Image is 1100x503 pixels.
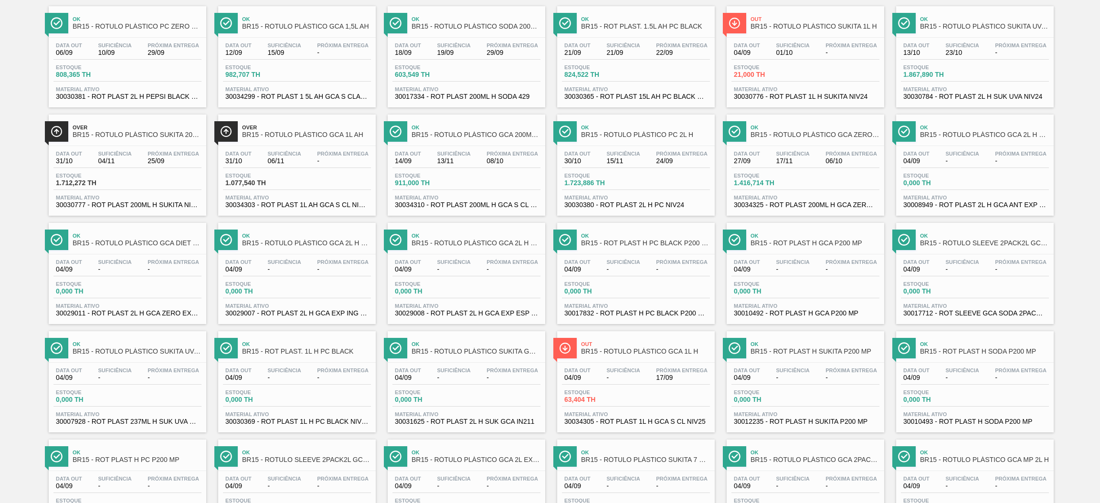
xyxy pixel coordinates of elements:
[42,324,211,432] a: ÍconeOkBR15 - RÓTULO PLÁSTICO SUKITA UVA MISTA 237ML HData out04/09Suficiência-Próxima Entrega-Es...
[242,23,371,30] span: BR15 - RÓTULO PLÁSTICO GCA 1,5L AH
[903,310,1047,317] span: 30017712 - ROT SLEEVE GCA SODA 2PACK2L 007
[903,173,970,178] span: Estoque
[317,367,369,373] span: Próxima Entrega
[564,42,591,48] span: Data out
[734,195,877,200] span: Material ativo
[903,288,970,295] span: 0,000 TH
[148,367,199,373] span: Próxima Entrega
[395,71,462,78] span: 603,549 TH
[903,259,930,265] span: Data out
[920,240,1049,247] span: BR15 - RÓTULO SLEEVE 2PACK2L GCA + SODA
[225,93,369,100] span: 30034299 - ROT PLAST 1 5L AH GCA S CLAIM NIV25
[945,367,979,373] span: Suficiência
[564,266,591,273] span: 04/09
[564,173,631,178] span: Estoque
[395,157,421,165] span: 14/09
[734,179,801,187] span: 1.416,714 TH
[606,151,640,157] span: Suficiência
[148,49,199,56] span: 29/09
[225,259,252,265] span: Data out
[437,367,470,373] span: Suficiência
[267,151,301,157] span: Suficiência
[56,42,82,48] span: Data out
[395,49,421,56] span: 18/09
[148,374,199,381] span: -
[656,49,708,56] span: 22/09
[98,374,131,381] span: -
[412,125,540,130] span: Ok
[564,151,591,157] span: Data out
[56,71,123,78] span: 808,365 TH
[317,266,369,273] span: -
[381,216,550,324] a: ÍconeOkBR15 - RÓTULO PLÁSTICO GCA 2L H ESPANHOLData out04/09Suficiência-Próxima Entrega-Estoque0,...
[889,107,1058,216] a: ÍconeOkBR15 - RÓTULO PLÁSTICO GCA 2L H EXP FRData out04/09Suficiência-Próxima Entrega-Estoque0,00...
[564,157,591,165] span: 30/10
[559,17,571,29] img: Ícone
[898,234,910,246] img: Ícone
[559,234,571,246] img: Ícone
[412,240,540,247] span: BR15 - RÓTULO PLÁSTICO GCA 2L H ESPANHOL
[564,288,631,295] span: 0,000 TH
[751,341,879,347] span: Ok
[898,342,910,354] img: Ícone
[734,173,801,178] span: Estoque
[56,179,123,187] span: 1.712,272 TH
[56,367,82,373] span: Data out
[225,281,292,287] span: Estoque
[825,259,877,265] span: Próxima Entrega
[564,281,631,287] span: Estoque
[390,234,402,246] img: Ícone
[487,266,538,273] span: -
[776,49,809,56] span: 01/10
[920,16,1049,22] span: Ok
[395,86,538,92] span: Material ativo
[395,259,421,265] span: Data out
[148,259,199,265] span: Próxima Entrega
[395,42,421,48] span: Data out
[903,157,930,165] span: 04/09
[56,201,199,209] span: 30030777 - ROT PLAST 200ML H SUKITA NIV24
[225,157,252,165] span: 31/10
[395,281,462,287] span: Estoque
[211,324,381,432] a: ÍconeOkBR15 - ROT PLAST. 1L H PC BLACKData out04/09Suficiência-Próxima Entrega-Estoque0,000 THMat...
[242,233,371,239] span: Ok
[242,125,371,130] span: Over
[98,367,131,373] span: Suficiência
[225,367,252,373] span: Data out
[825,266,877,273] span: -
[437,42,470,48] span: Suficiência
[564,303,708,309] span: Material ativo
[656,151,708,157] span: Próxima Entrega
[995,157,1047,165] span: -
[267,157,301,165] span: 06/11
[581,233,710,239] span: Ok
[581,16,710,22] span: Ok
[412,341,540,347] span: Ok
[776,42,809,48] span: Suficiência
[776,157,809,165] span: 17/11
[390,342,402,354] img: Ícone
[487,157,538,165] span: 08/10
[751,23,879,30] span: BR15 - RÓTULO PLÁSTICO SUKITA 1L H
[437,259,470,265] span: Suficiência
[734,201,877,209] span: 30034325 - ROT PLAST 200ML H GCA ZERO S CL NIV25
[776,367,809,373] span: Suficiência
[73,240,201,247] span: BR15 - RÓTULO PLÁSTICO GCA DIET 2L H EXPORTAÇÃO
[550,324,719,432] a: ÍconeOutBR15 - RÓTULO PLÁSTICO GCA 1L HData out04/09Suficiência-Próxima Entrega17/09Estoque63,404...
[267,367,301,373] span: Suficiência
[995,367,1047,373] span: Próxima Entrega
[225,64,292,70] span: Estoque
[734,367,760,373] span: Data out
[606,266,640,273] span: -
[656,367,708,373] span: Próxima Entrega
[51,126,63,137] img: Ícone
[395,288,462,295] span: 0,000 TH
[776,259,809,265] span: Suficiência
[995,49,1047,56] span: -
[267,374,301,381] span: -
[56,86,199,92] span: Material ativo
[148,157,199,165] span: 25/09
[920,233,1049,239] span: Ok
[437,266,470,273] span: -
[267,42,301,48] span: Suficiência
